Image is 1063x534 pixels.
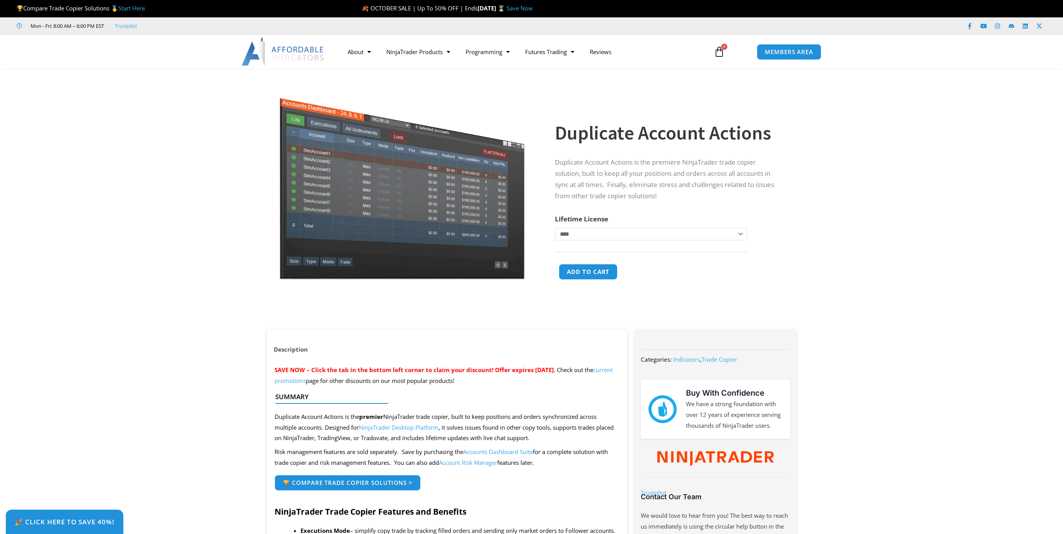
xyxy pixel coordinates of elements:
[275,475,421,491] a: 🏆 Compare Trade Copier Solutions >
[17,5,23,11] img: 🏆
[559,264,618,280] button: Add to cart
[686,399,783,431] p: We have a strong foundation with over 12 years of experience serving thousands of NinjaTrader users.
[439,459,497,466] a: Account Risk Manager
[686,387,783,399] h3: Buy With Confidence
[340,43,705,61] nav: Menu
[657,451,774,466] img: NinjaTrader Wordmark color RGB | Affordable Indicators – NinjaTrader
[701,355,737,363] a: Trade Copier
[283,480,413,486] span: 🏆 Compare Trade Copier Solutions >
[458,43,517,61] a: Programming
[115,21,137,31] a: Trustpilot
[648,395,676,423] img: mark thumbs good 43913 | Affordable Indicators – NinjaTrader
[641,489,666,497] a: Trustpilot
[6,510,123,534] a: 🎉 Click Here to save 40%!
[555,214,608,223] label: Lifetime License
[359,423,439,431] a: NinjaTrader Desktop Platform
[641,355,672,363] span: Categories:
[517,43,582,61] a: Futures Trading
[359,413,383,420] strong: premier
[275,506,466,517] strong: NinjaTrader Trade Copier Features and Benefits
[702,41,736,63] a: 0
[673,355,737,363] span: ,
[275,447,620,468] p: Risk management features are sold separately. Save by purchasing the for a complete solution with...
[340,43,379,61] a: About
[275,365,620,386] p: Check out the page for other discounts on our most popular products!
[507,4,533,12] a: Save Now
[118,4,145,12] a: Start Here
[362,4,478,12] span: 🍂 OCTOBER SALE | Up To 50% OFF | Ends
[17,4,145,12] span: Compare Trade Copier Solutions 🥇
[757,44,821,60] a: MEMBERS AREA
[478,4,507,12] strong: [DATE] ⌛
[379,43,458,61] a: NinjaTrader Products
[555,119,781,146] h1: Duplicate Account Actions
[242,38,325,66] img: LogoAI | Affordable Indicators – NinjaTrader
[267,342,315,357] a: Description
[582,43,619,61] a: Reviews
[15,519,114,525] span: 🎉 Click Here to save 40%!
[278,82,526,280] img: Screenshot 2024-08-26 15414455555 | Affordable Indicators – NinjaTrader
[275,393,613,401] h4: Summary
[275,366,555,374] span: SAVE NOW – Click the tab in the bottom left corner to claim your discount! Offer expires [DATE].
[673,355,700,363] a: Indicators
[275,413,614,442] span: Duplicate Account Actions is the NinjaTrader trade copier, built to keep positions and orders syn...
[765,49,813,55] span: MEMBERS AREA
[721,44,727,50] span: 0
[29,21,104,31] span: Mon - Fri: 8:00 AM – 6:00 PM EST
[641,492,790,501] h3: Contact Our Team
[555,157,781,202] p: Duplicate Account Actions is the premiere NinjaTrader trade copier solution, built to keep all yo...
[463,448,533,456] a: Accounts Dashboard Suite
